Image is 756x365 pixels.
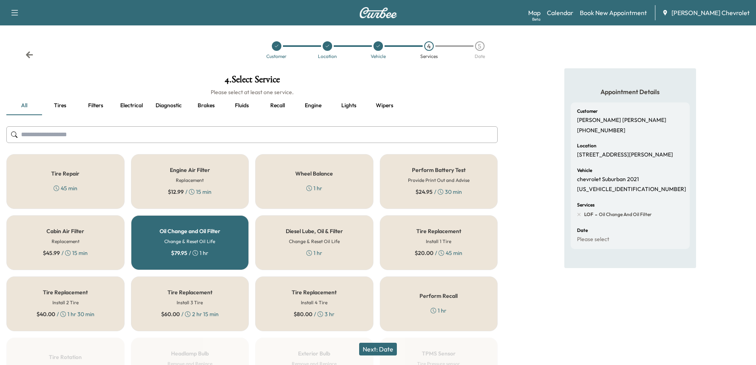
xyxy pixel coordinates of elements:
[577,236,609,243] p: Please select
[597,211,652,218] span: Oil Change and Oil Filter
[416,188,462,196] div: / 30 min
[547,8,573,17] a: Calendar
[306,184,322,192] div: 1 hr
[475,41,485,51] div: 5
[306,249,322,257] div: 1 hr
[412,167,466,173] h5: Perform Battery Test
[52,299,79,306] h6: Install 2 Tire
[167,290,212,295] h5: Tire Replacement
[584,211,593,218] span: LOF
[295,96,331,115] button: Engine
[671,8,750,17] span: [PERSON_NAME] Chevrolet
[532,16,541,22] div: Beta
[431,307,446,315] div: 1 hr
[577,151,673,158] p: [STREET_ADDRESS][PERSON_NAME]
[54,184,77,192] div: 45 min
[571,87,690,96] h5: Appointment Details
[577,127,625,134] p: [PHONE_NUMBER]
[43,249,60,257] span: $ 45.99
[577,117,666,124] p: [PERSON_NAME] [PERSON_NAME]
[580,8,647,17] a: Book New Appointment
[6,88,498,96] h6: Please select at least one service.
[294,310,335,318] div: / 3 hr
[52,238,79,245] h6: Replacement
[164,238,215,245] h6: Change & Reset Oil Life
[295,171,333,176] h5: Wheel Balance
[113,96,149,115] button: Electrical
[367,96,402,115] button: Wipers
[224,96,260,115] button: Fluids
[416,228,461,234] h5: Tire Replacement
[43,249,88,257] div: / 15 min
[160,228,220,234] h5: Oil Change and Oil Filter
[415,249,462,257] div: / 45 min
[6,75,498,88] h1: 4 . Select Service
[577,143,596,148] h6: Location
[577,186,686,193] p: [US_VEHICLE_IDENTIFICATION_NUMBER]
[359,343,397,355] button: Next: Date
[577,228,588,233] h6: Date
[78,96,113,115] button: Filters
[408,177,469,184] h6: Provide Print Out and Advise
[528,8,541,17] a: MapBeta
[420,54,438,59] div: Services
[289,238,340,245] h6: Change & Reset Oil Life
[577,109,598,114] h6: Customer
[188,96,224,115] button: Brakes
[416,188,433,196] span: $ 24.95
[426,238,451,245] h6: Install 1 Tire
[171,249,187,257] span: $ 79.95
[46,228,84,234] h5: Cabin Air Filter
[475,54,485,59] div: Date
[266,54,287,59] div: Customer
[176,177,204,184] h6: Replacement
[177,299,203,306] h6: Install 3 Tire
[577,168,592,173] h6: Vehicle
[161,310,180,318] span: $ 60.00
[331,96,367,115] button: Lights
[171,249,208,257] div: / 1 hr
[359,7,397,18] img: Curbee Logo
[292,290,337,295] h5: Tire Replacement
[37,310,55,318] span: $ 40.00
[43,290,88,295] h5: Tire Replacement
[577,203,594,207] h6: Services
[25,51,33,59] div: Back
[42,96,78,115] button: Tires
[301,299,327,306] h6: Install 4 Tire
[6,96,42,115] button: all
[168,188,212,196] div: / 15 min
[149,96,188,115] button: Diagnostic
[286,228,343,234] h5: Diesel Lube, Oil & Filter
[419,293,458,299] h5: Perform Recall
[6,96,498,115] div: basic tabs example
[37,310,94,318] div: / 1 hr 30 min
[593,211,597,218] span: -
[318,54,337,59] div: Location
[577,176,639,183] p: chevrolet Suburban 2021
[424,41,434,51] div: 4
[168,188,184,196] span: $ 12.99
[415,249,433,257] span: $ 20.00
[371,54,386,59] div: Vehicle
[170,167,210,173] h5: Engine Air Filter
[51,171,79,176] h5: Tire Repair
[161,310,219,318] div: / 2 hr 15 min
[294,310,312,318] span: $ 80.00
[260,96,295,115] button: Recall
